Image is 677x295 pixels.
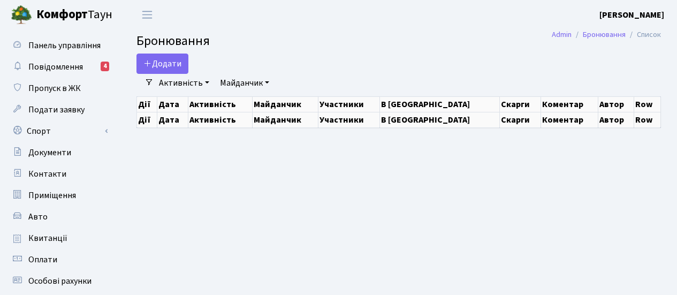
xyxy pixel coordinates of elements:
span: Подати заявку [28,104,85,116]
span: Авто [28,211,48,223]
span: Контакти [28,168,66,180]
th: Row [634,112,661,127]
th: Дата [157,112,188,127]
a: Бронювання [583,29,626,40]
div: 4 [101,62,109,71]
a: [PERSON_NAME] [599,9,664,21]
a: Майданчик [216,74,273,92]
a: Контакти [5,163,112,185]
button: Переключити навігацію [134,6,161,24]
th: Скарги [499,112,541,127]
span: Особові рахунки [28,275,92,287]
a: Панель управління [5,35,112,56]
th: Майданчик [252,112,318,127]
th: Автор [598,112,634,127]
span: Приміщення [28,190,76,201]
span: Квитанції [28,232,67,244]
th: Майданчик [252,96,318,112]
a: Приміщення [5,185,112,206]
a: Подати заявку [5,99,112,120]
a: Квитанції [5,228,112,249]
th: Участники [318,96,379,112]
th: Row [634,96,661,112]
nav: breadcrumb [536,24,677,46]
a: Пропуск в ЖК [5,78,112,99]
span: Повідомлення [28,61,83,73]
a: Повідомлення4 [5,56,112,78]
a: Активність [155,74,214,92]
button: Додати [136,54,188,74]
th: Участники [318,112,379,127]
span: Оплати [28,254,57,266]
a: Авто [5,206,112,228]
a: Особові рахунки [5,270,112,292]
a: Admin [552,29,572,40]
span: Пропуск в ЖК [28,82,81,94]
a: Оплати [5,249,112,270]
span: Панель управління [28,40,101,51]
th: Дії [137,96,157,112]
span: Бронювання [136,32,210,50]
li: Список [626,29,661,41]
th: Активність [188,112,252,127]
img: logo.png [11,4,32,26]
a: Спорт [5,120,112,142]
th: В [GEOGRAPHIC_DATA] [380,96,500,112]
th: Коментар [541,112,598,127]
a: Документи [5,142,112,163]
th: В [GEOGRAPHIC_DATA] [380,112,500,127]
th: Активність [188,96,252,112]
th: Автор [598,96,634,112]
th: Дії [137,112,157,127]
span: Документи [28,147,71,158]
th: Коментар [541,96,598,112]
b: Комфорт [36,6,88,23]
th: Дата [157,96,188,112]
th: Скарги [499,96,541,112]
span: Таун [36,6,112,24]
